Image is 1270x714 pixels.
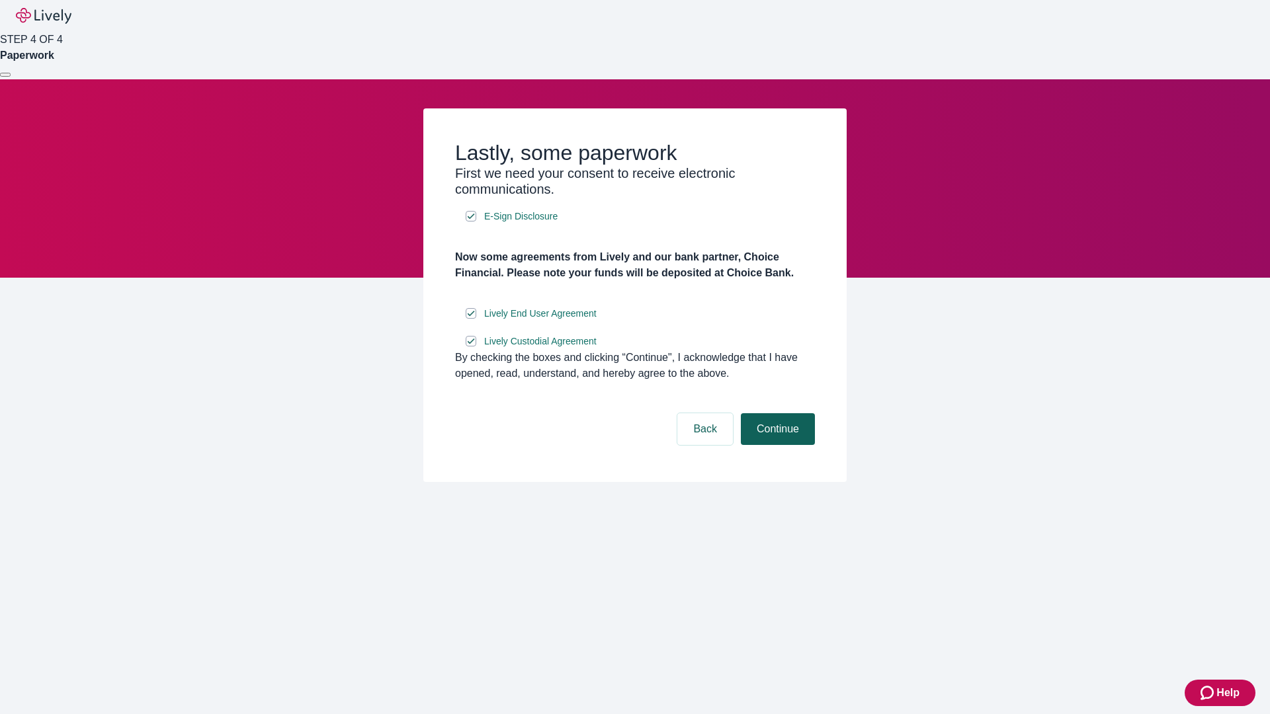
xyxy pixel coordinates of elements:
svg: Zendesk support icon [1201,685,1216,701]
span: Help [1216,685,1240,701]
span: Lively End User Agreement [484,307,597,321]
h4: Now some agreements from Lively and our bank partner, Choice Financial. Please note your funds wi... [455,249,815,281]
button: Continue [741,413,815,445]
span: E-Sign Disclosure [484,210,558,223]
button: Back [677,413,733,445]
h3: First we need your consent to receive electronic communications. [455,165,815,197]
span: Lively Custodial Agreement [484,335,597,348]
a: e-sign disclosure document [482,208,560,225]
button: Zendesk support iconHelp [1185,680,1255,706]
div: By checking the boxes and clicking “Continue", I acknowledge that I have opened, read, understand... [455,350,815,381]
h2: Lastly, some paperwork [455,140,815,165]
a: e-sign disclosure document [482,305,599,322]
img: Lively [16,8,71,24]
a: e-sign disclosure document [482,333,599,350]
